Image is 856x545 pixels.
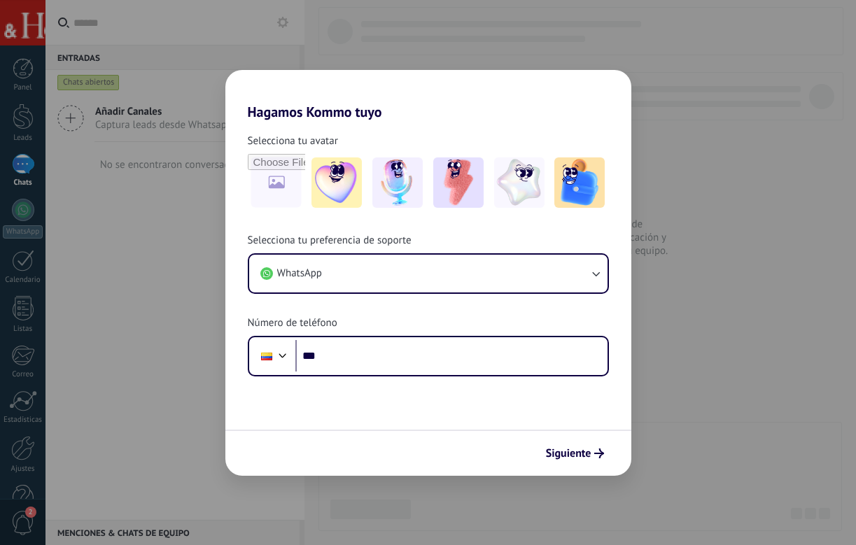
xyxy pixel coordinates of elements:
button: Siguiente [540,441,610,465]
span: Selecciona tu avatar [248,134,338,148]
img: -2.jpeg [372,157,423,208]
img: -1.jpeg [311,157,362,208]
span: Siguiente [546,448,591,458]
span: Número de teléfono [248,316,337,330]
img: -5.jpeg [554,157,605,208]
h2: Hagamos Kommo tuyo [225,70,631,120]
div: Colombia: + 57 [253,341,280,371]
span: WhatsApp [277,267,322,281]
img: -3.jpeg [433,157,484,208]
span: Selecciona tu preferencia de soporte [248,234,412,248]
img: -4.jpeg [494,157,545,208]
button: WhatsApp [249,255,608,292]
